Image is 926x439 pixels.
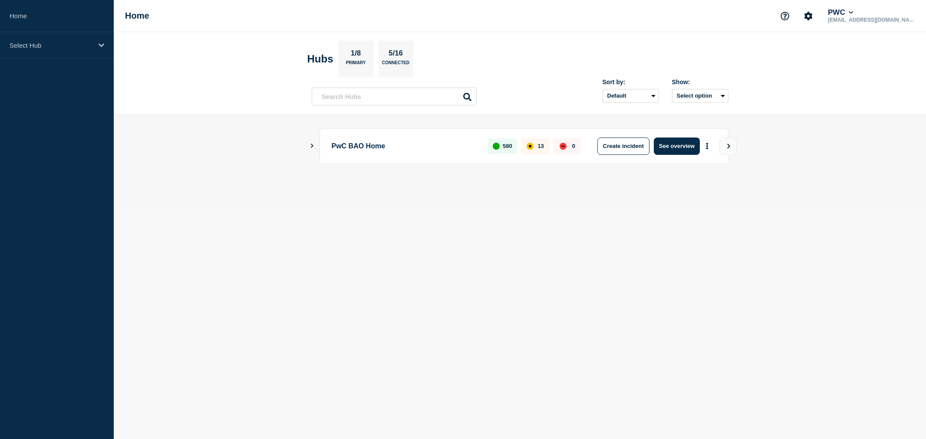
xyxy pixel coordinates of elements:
[603,89,659,103] select: Sort by
[382,60,409,69] p: Connected
[10,42,93,49] p: Select Hub
[654,138,700,155] button: See overview
[332,138,478,155] p: PwC BAO Home
[603,79,659,85] div: Sort by:
[672,79,728,85] div: Show:
[799,7,817,25] button: Account settings
[672,89,728,103] button: Select option
[307,53,333,65] h2: Hubs
[572,143,575,149] p: 0
[310,143,314,149] button: Show Connected Hubs
[597,138,649,155] button: Create incident
[527,143,534,150] div: affected
[493,143,500,150] div: up
[776,7,794,25] button: Support
[560,143,567,150] div: down
[719,138,737,155] button: View
[702,138,713,154] button: More actions
[826,17,916,23] p: [EMAIL_ADDRESS][DOMAIN_NAME]
[346,60,366,69] p: Primary
[312,88,477,105] input: Search Hubs
[537,143,544,149] p: 13
[385,49,406,60] p: 5/16
[826,8,855,17] button: PWC
[503,143,512,149] p: 580
[347,49,364,60] p: 1/8
[125,11,149,21] h1: Home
